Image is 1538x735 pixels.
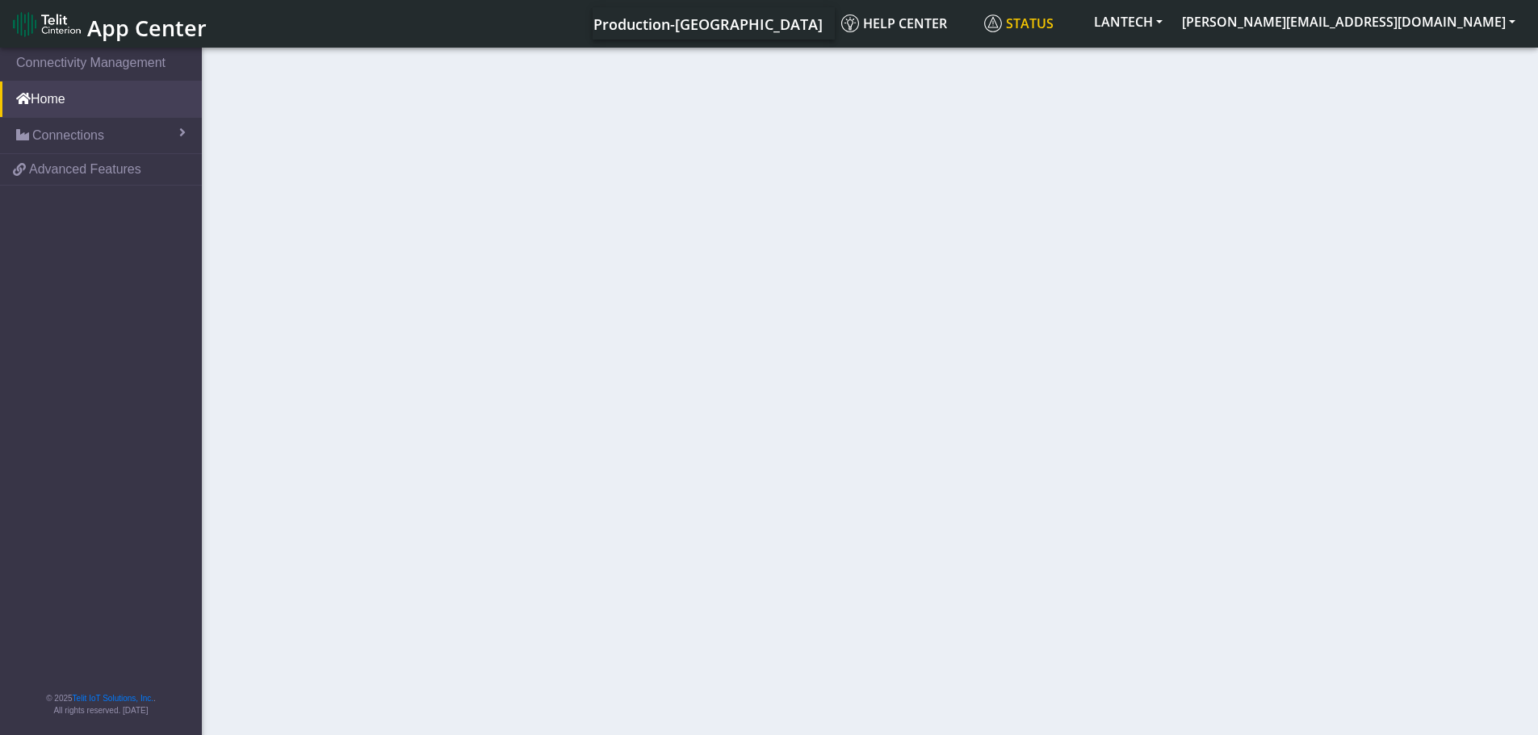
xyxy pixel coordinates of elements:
span: Advanced Features [29,160,141,179]
a: Telit IoT Solutions, Inc. [73,694,153,703]
img: logo-telit-cinterion-gw-new.png [13,11,81,37]
span: App Center [87,13,207,43]
span: Status [984,15,1054,32]
a: Status [978,7,1084,40]
span: Help center [841,15,947,32]
a: Help center [835,7,978,40]
button: LANTECH [1084,7,1172,36]
img: status.svg [984,15,1002,32]
a: Your current platform instance [593,7,822,40]
span: Production-[GEOGRAPHIC_DATA] [593,15,823,34]
a: App Center [13,6,204,41]
img: knowledge.svg [841,15,859,32]
span: Connections [32,126,104,145]
button: [PERSON_NAME][EMAIL_ADDRESS][DOMAIN_NAME] [1172,7,1525,36]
